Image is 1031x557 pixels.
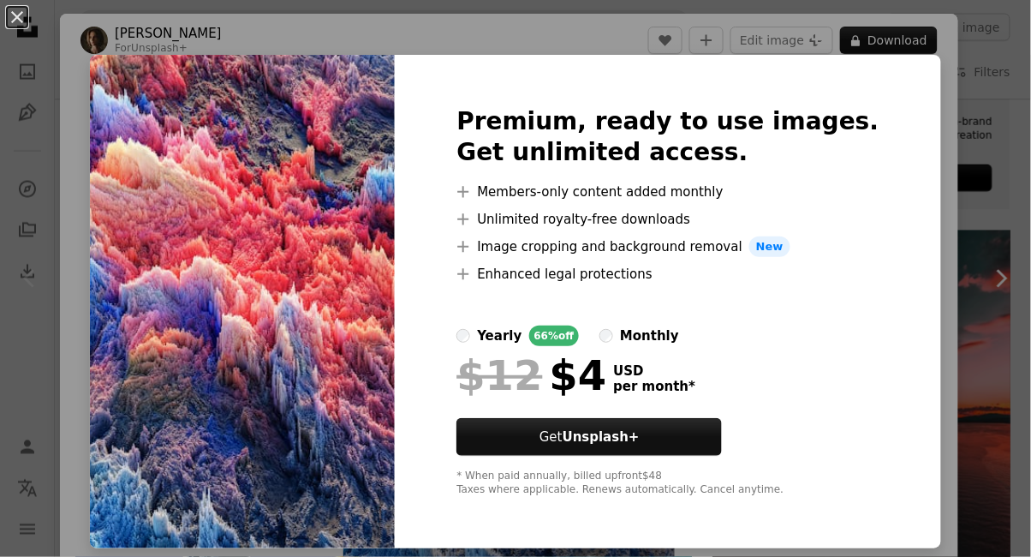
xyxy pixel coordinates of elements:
li: Image cropping and background removal [456,237,879,257]
span: $12 [456,353,542,398]
img: premium_photo-1673553304559-f24f8665ec06 [90,55,395,548]
span: USD [613,363,695,379]
span: New [749,237,790,257]
div: monthly [620,326,679,346]
h2: Premium, ready to use images. Get unlimited access. [456,106,879,168]
button: GetUnsplash+ [456,418,722,456]
li: Unlimited royalty-free downloads [456,209,879,230]
strong: Unsplash+ [563,429,640,445]
input: yearly66%off [456,329,470,343]
div: * When paid annually, billed upfront $48 Taxes where applicable. Renews automatically. Cancel any... [456,470,879,497]
li: Enhanced legal protections [456,264,879,284]
span: per month * [613,379,695,394]
div: 66% off [529,326,580,346]
input: monthly [599,329,613,343]
div: yearly [477,326,521,346]
li: Members-only content added monthly [456,182,879,202]
div: $4 [456,353,606,398]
